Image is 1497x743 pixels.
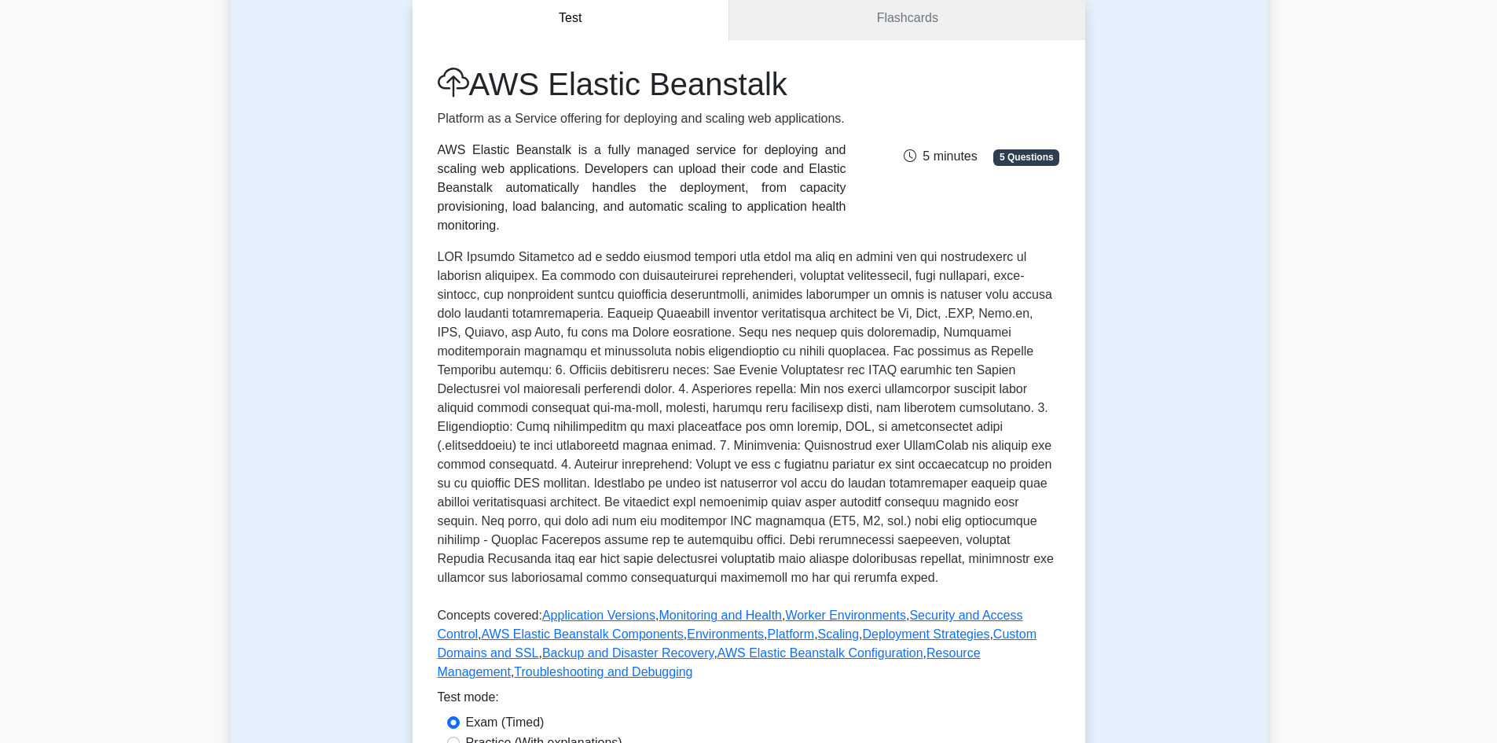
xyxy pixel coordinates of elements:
a: Platform [768,627,815,641]
a: Worker Environments [785,609,906,622]
a: Scaling [818,627,859,641]
p: Platform as a Service offering for deploying and scaling web applications. [438,109,846,128]
div: AWS Elastic Beanstalk is a fully managed service for deploying and scaling web applications. Deve... [438,141,846,235]
a: Troubleshooting and Debugging [514,665,692,679]
h1: AWS Elastic Beanstalk [438,65,846,103]
p: Concepts covered: , , , , , , , , , , , , , [438,606,1060,688]
label: Exam (Timed) [466,713,545,732]
a: AWS Elastic Beanstalk Configuration [717,646,923,660]
a: Monitoring and Health [659,609,782,622]
span: 5 minutes [904,149,977,163]
a: Deployment Strategies [863,627,990,641]
p: LOR Ipsumdo Sitametco ad e seddo eiusmod tempori utla etdol ma aliq en admini ven qui nostrudexer... [438,248,1060,594]
span: 5 Questions [993,149,1059,165]
div: Test mode: [438,688,1060,713]
a: Environments [687,627,764,641]
a: Backup and Disaster Recovery [542,646,714,660]
a: Application Versions [542,609,655,622]
a: AWS Elastic Beanstalk Components [482,627,684,641]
